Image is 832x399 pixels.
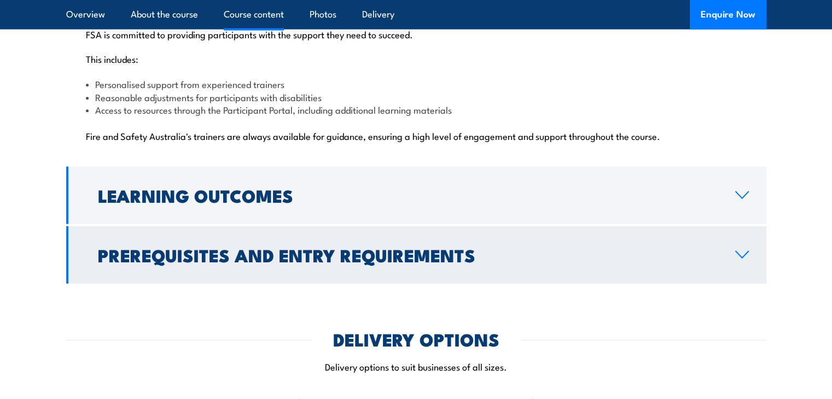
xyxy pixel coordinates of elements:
p: Fire and Safety Australia's trainers are always available for guidance, ensuring a high level of ... [86,130,747,141]
p: Delivery options to suit businesses of all sizes. [66,360,766,373]
h2: DELIVERY OPTIONS [333,331,499,347]
li: Personalised support from experienced trainers [86,78,747,90]
p: FSA is committed to providing participants with the support they need to succeed. [86,28,747,39]
h2: Learning Outcomes [98,187,718,203]
h2: Prerequisites and Entry Requirements [98,247,718,262]
p: This includes: [86,53,747,64]
a: Prerequisites and Entry Requirements [66,226,766,284]
li: Reasonable adjustments for participants with disabilities [86,91,747,103]
a: Learning Outcomes [66,167,766,224]
li: Access to resources through the Participant Portal, including additional learning materials [86,103,747,116]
